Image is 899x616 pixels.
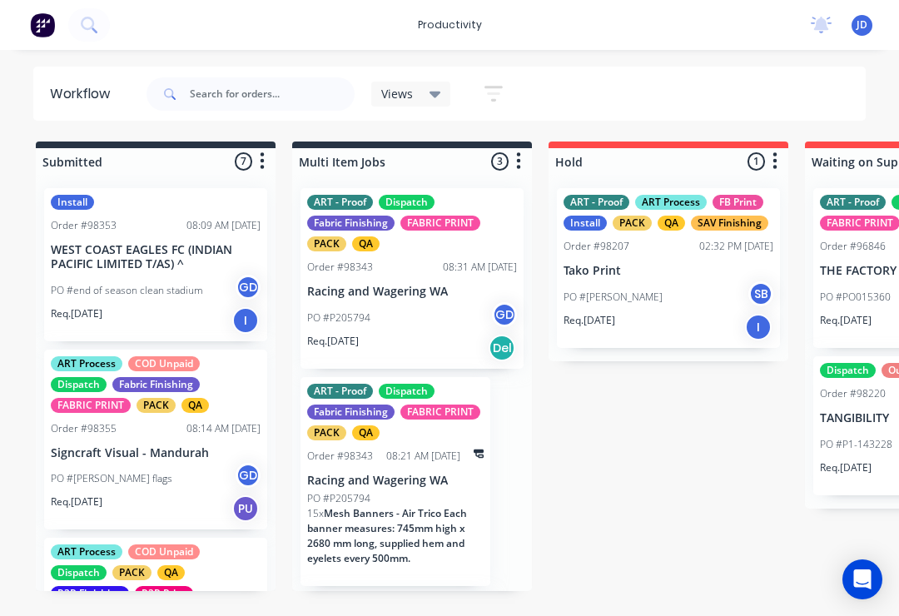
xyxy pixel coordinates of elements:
[236,275,261,300] div: GD
[658,216,685,231] div: QA
[400,216,480,231] div: FABRIC PRINT
[635,195,707,210] div: ART Process
[386,449,460,464] div: 08:21 AM [DATE]
[30,12,55,37] img: Factory
[190,77,355,111] input: Search for orders...
[51,494,102,509] p: Req. [DATE]
[236,463,261,488] div: GD
[352,236,380,251] div: QA
[51,283,203,298] p: PO #end of season clean stadium
[232,307,259,334] div: I
[713,195,763,210] div: FB Print
[820,437,892,452] p: PO #P1-143228
[820,386,886,401] div: Order #98220
[50,84,118,104] div: Workflow
[820,460,872,475] p: Req. [DATE]
[44,350,267,530] div: ART ProcessCOD UnpaidDispatchFabric FinishingFABRIC PRINTPACKQAOrder #9835508:14 AM [DATE]Signcra...
[157,565,185,580] div: QA
[44,188,267,341] div: InstallOrder #9835308:09 AM [DATE]WEST COAST EAGLES FC (INDIAN PACIFIC LIMITED T/AS) ^PO #end of ...
[300,188,524,369] div: ART - ProofDispatchFabric FinishingFABRIC PRINTPACKQAOrder #9834308:31 AM [DATE]Racing and Wageri...
[51,306,102,321] p: Req. [DATE]
[51,398,131,413] div: FABRIC PRINT
[51,195,94,210] div: Install
[51,446,261,460] p: Signcraft Visual - Mandurah
[443,260,517,275] div: 08:31 AM [DATE]
[307,195,373,210] div: ART - Proof
[51,421,117,436] div: Order #98355
[51,544,122,559] div: ART Process
[748,281,773,306] div: SB
[820,363,876,378] div: Dispatch
[307,425,346,440] div: PACK
[232,495,259,522] div: PU
[51,356,122,371] div: ART Process
[564,216,607,231] div: Install
[307,474,484,488] p: Racing and Wagering WA
[691,216,768,231] div: SAV Finishing
[128,356,200,371] div: COD Unpaid
[128,544,200,559] div: COD Unpaid
[307,506,467,565] span: Mesh Banners - Air Trico Each banner measures: 745mm high x 2680 mm long, supplied hem and eyelet...
[186,218,261,233] div: 08:09 AM [DATE]
[820,195,886,210] div: ART - Proof
[135,586,193,601] div: R2R Print
[820,313,872,328] p: Req. [DATE]
[307,384,373,399] div: ART - Proof
[51,586,129,601] div: R2R Finishing
[352,425,380,440] div: QA
[51,218,117,233] div: Order #98353
[51,243,261,271] p: WEST COAST EAGLES FC (INDIAN PACIFIC LIMITED T/AS) ^
[307,334,359,349] p: Req. [DATE]
[307,236,346,251] div: PACK
[492,302,517,327] div: GD
[307,491,370,506] p: PO #P205794
[489,335,515,361] div: Del
[857,17,867,32] span: JD
[564,239,629,254] div: Order #98207
[307,216,395,231] div: Fabric Finishing
[410,12,490,37] div: productivity
[307,506,324,520] span: 15 x
[379,195,435,210] div: Dispatch
[307,285,517,299] p: Racing and Wagering WA
[564,290,663,305] p: PO #[PERSON_NAME]
[745,314,772,340] div: I
[381,85,413,102] span: Views
[51,377,107,392] div: Dispatch
[564,264,773,278] p: Tako Print
[137,398,176,413] div: PACK
[564,195,629,210] div: ART - Proof
[51,565,107,580] div: Dispatch
[613,216,652,231] div: PACK
[842,559,882,599] div: Open Intercom Messenger
[820,239,886,254] div: Order #96846
[307,260,373,275] div: Order #98343
[699,239,773,254] div: 02:32 PM [DATE]
[307,449,373,464] div: Order #98343
[820,290,891,305] p: PO #PO015360
[112,377,200,392] div: Fabric Finishing
[186,421,261,436] div: 08:14 AM [DATE]
[307,310,370,325] p: PO #P205794
[51,471,172,486] p: PO #[PERSON_NAME] flags
[379,384,435,399] div: Dispatch
[300,377,490,586] div: ART - ProofDispatchFabric FinishingFABRIC PRINTPACKQAOrder #9834308:21 AM [DATE]Racing and Wageri...
[400,405,480,420] div: FABRIC PRINT
[557,188,780,348] div: ART - ProofART ProcessFB PrintInstallPACKQASAV FinishingOrder #9820702:32 PM [DATE]Tako PrintPO #...
[564,313,615,328] p: Req. [DATE]
[307,405,395,420] div: Fabric Finishing
[181,398,209,413] div: QA
[112,565,151,580] div: PACK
